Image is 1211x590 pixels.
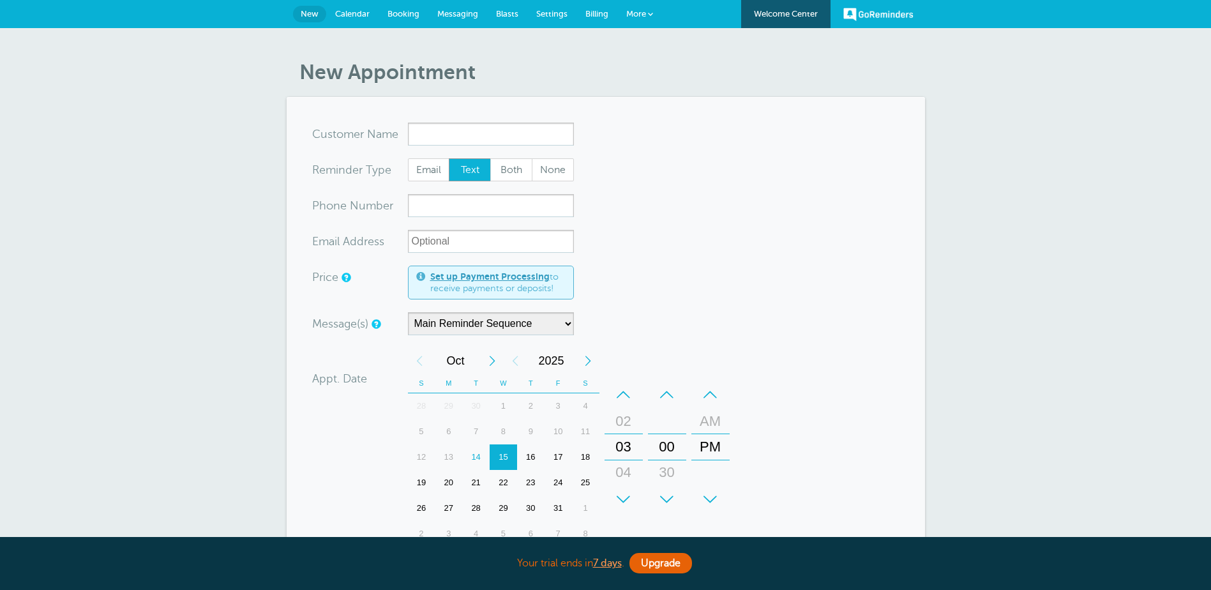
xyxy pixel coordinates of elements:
div: 25 [572,470,599,495]
div: 11 [572,419,599,444]
div: PM [695,434,726,460]
div: 18 [572,444,599,470]
th: F [545,374,572,393]
div: Sunday, October 5 [408,419,435,444]
div: 31 [545,495,572,521]
a: An optional price for the appointment. If you set a price, you can include a payment link in your... [342,273,349,282]
div: Saturday, October 11 [572,419,599,444]
div: Sunday, October 12 [408,444,435,470]
div: 1 [490,393,517,419]
div: Friday, November 7 [545,521,572,547]
div: 19 [408,470,435,495]
div: Tuesday, September 30 [462,393,490,419]
div: 28 [462,495,490,521]
div: 2 [517,393,545,419]
div: Sunday, October 19 [408,470,435,495]
div: 7 [462,419,490,444]
div: Monday, October 6 [435,419,462,444]
span: Settings [536,9,568,19]
a: 7 days [593,557,622,569]
label: Price [312,271,338,283]
a: Set up Payment Processing [430,271,550,282]
div: 15 [490,444,517,470]
div: Tuesday, October 21 [462,470,490,495]
div: 27 [435,495,462,521]
div: Monday, October 13 [435,444,462,470]
div: 2 [408,521,435,547]
div: 24 [545,470,572,495]
div: AM [695,409,726,434]
span: Email [409,159,449,181]
div: Next Month [481,348,504,374]
div: 20 [435,470,462,495]
div: Thursday, October 9 [517,419,545,444]
span: Text [449,159,490,181]
div: 9 [517,419,545,444]
div: Friday, October 10 [545,419,572,444]
div: 6 [435,419,462,444]
label: Reminder Type [312,164,391,176]
div: Wednesday, October 22 [490,470,517,495]
div: 14 [462,444,490,470]
div: Thursday, October 23 [517,470,545,495]
div: Next Year [576,348,599,374]
div: Previous Month [408,348,431,374]
div: 05 [608,485,639,511]
input: Optional [408,230,574,253]
a: Simple templates and custom messages will use the reminder schedule set under Settings > Reminder... [372,320,379,328]
div: 12 [408,444,435,470]
div: Wednesday, October 29 [490,495,517,521]
label: Text [449,158,491,181]
span: Booking [387,9,419,19]
div: 28 [408,393,435,419]
th: S [572,374,599,393]
div: Hours [605,382,643,512]
div: 3 [435,521,462,547]
div: 3 [545,393,572,419]
div: 7 [545,521,572,547]
div: 00 [652,434,682,460]
span: ne Nu [333,200,366,211]
div: 1 [572,495,599,521]
span: il Add [335,236,364,247]
div: Wednesday, October 8 [490,419,517,444]
div: Sunday, November 2 [408,521,435,547]
div: 4 [572,393,599,419]
div: Thursday, October 16 [517,444,545,470]
div: 10 [545,419,572,444]
th: S [408,374,435,393]
div: 29 [490,495,517,521]
div: 26 [408,495,435,521]
span: Blasts [496,9,518,19]
div: 6 [517,521,545,547]
div: Friday, October 31 [545,495,572,521]
th: M [435,374,462,393]
div: 29 [435,393,462,419]
div: 22 [490,470,517,495]
div: Friday, October 17 [545,444,572,470]
div: Sunday, September 28 [408,393,435,419]
div: Tuesday, November 4 [462,521,490,547]
span: 2025 [527,348,576,374]
div: 04 [608,460,639,485]
label: Both [490,158,532,181]
div: Saturday, October 18 [572,444,599,470]
div: Tuesday, October 28 [462,495,490,521]
div: Wednesday, October 15 [490,444,517,470]
div: Monday, October 20 [435,470,462,495]
div: Monday, November 3 [435,521,462,547]
h1: New Appointment [299,60,925,84]
div: 02 [608,409,639,434]
div: 5 [490,521,517,547]
div: Monday, October 27 [435,495,462,521]
label: Appt. Date [312,373,367,384]
div: Wednesday, October 1 [490,393,517,419]
div: 4 [462,521,490,547]
div: Saturday, November 1 [572,495,599,521]
div: Today, Tuesday, October 14 [462,444,490,470]
div: 8 [572,521,599,547]
span: October [431,348,481,374]
div: 30 [462,393,490,419]
div: 16 [517,444,545,470]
